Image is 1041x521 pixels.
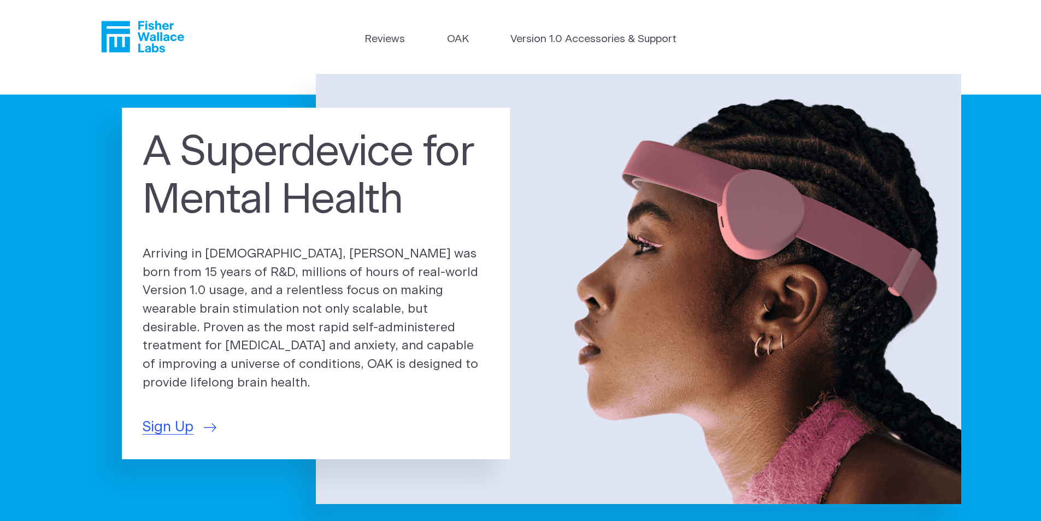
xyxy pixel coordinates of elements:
a: Version 1.0 Accessories & Support [510,32,677,48]
span: Sign Up [143,417,193,438]
a: Sign Up [143,417,216,438]
a: OAK [447,32,469,48]
a: Reviews [364,32,405,48]
p: Arriving in [DEMOGRAPHIC_DATA], [PERSON_NAME] was born from 15 years of R&D, millions of hours of... [143,245,489,393]
a: Fisher Wallace [101,21,184,52]
h1: A Superdevice for Mental Health [143,129,489,225]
